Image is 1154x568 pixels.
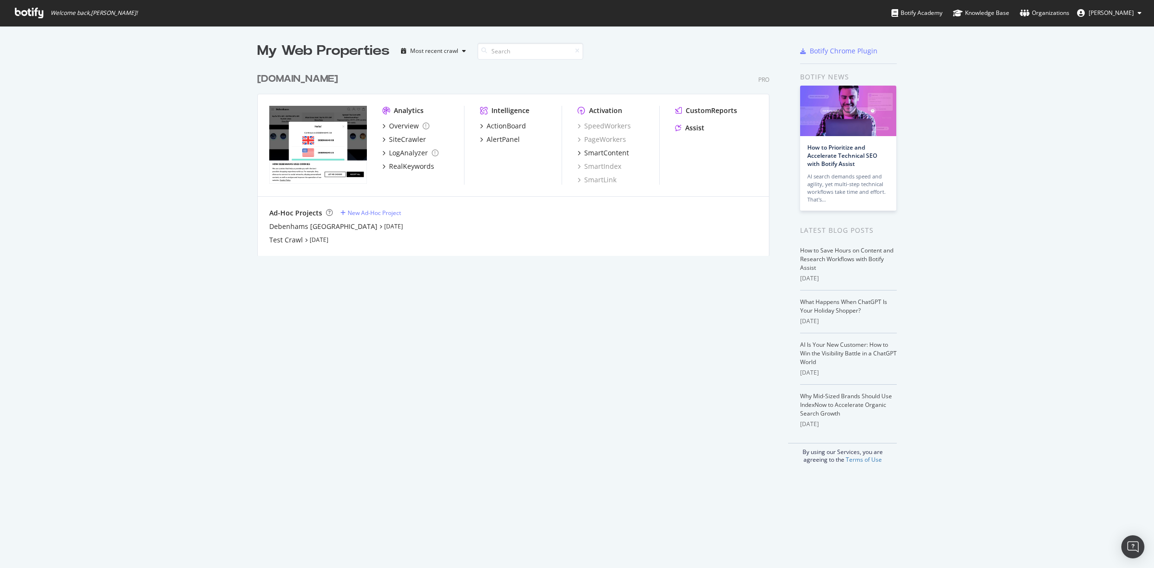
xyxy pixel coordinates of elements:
a: How to Prioritize and Accelerate Technical SEO with Botify Assist [807,143,877,168]
div: Botify Chrome Plugin [810,46,878,56]
div: Organizations [1020,8,1069,18]
div: [DOMAIN_NAME] [257,72,338,86]
span: Zubair Kakuji [1089,9,1134,17]
div: My Web Properties [257,41,389,61]
div: grid [257,61,777,256]
div: Overview [389,121,419,131]
div: SiteCrawler [389,135,426,144]
div: New Ad-Hoc Project [348,209,401,217]
button: [PERSON_NAME] [1069,5,1149,21]
input: Search [477,43,583,60]
div: Pro [758,76,769,84]
div: Knowledge Base [953,8,1009,18]
a: New Ad-Hoc Project [340,209,401,217]
a: What Happens When ChatGPT Is Your Holiday Shopper? [800,298,887,315]
a: Debenhams [GEOGRAPHIC_DATA] [269,222,377,231]
img: How to Prioritize and Accelerate Technical SEO with Botify Assist [800,86,896,136]
a: SiteCrawler [382,135,426,144]
a: SmartIndex [577,162,621,171]
div: [DATE] [800,317,897,326]
div: Open Intercom Messenger [1121,535,1144,558]
a: SpeedWorkers [577,121,631,131]
div: LogAnalyzer [389,148,428,158]
button: Most recent crawl [397,43,470,59]
a: AI Is Your New Customer: How to Win the Visibility Battle in a ChatGPT World [800,341,897,366]
div: Intelligence [491,106,529,115]
div: CustomReports [686,106,737,115]
div: By using our Services, you are agreeing to the [788,443,897,464]
div: Most recent crawl [410,48,458,54]
a: Assist [675,123,704,133]
div: Ad-Hoc Projects [269,208,322,218]
a: Test Crawl [269,235,303,245]
div: Assist [685,123,704,133]
a: [DATE] [384,222,403,230]
a: [DOMAIN_NAME] [257,72,342,86]
a: [DATE] [310,236,328,244]
div: Latest Blog Posts [800,225,897,236]
div: [DATE] [800,420,897,429]
a: Botify Chrome Plugin [800,46,878,56]
div: Analytics [394,106,424,115]
div: RealKeywords [389,162,434,171]
div: AlertPanel [487,135,520,144]
div: Botify Academy [891,8,942,18]
div: AI search demands speed and agility, yet multi-step technical workflows take time and effort. Tha... [807,173,889,203]
a: Why Mid-Sized Brands Should Use IndexNow to Accelerate Organic Search Growth [800,392,892,417]
div: Activation [589,106,622,115]
a: How to Save Hours on Content and Research Workflows with Botify Assist [800,246,893,272]
a: Overview [382,121,429,131]
div: Botify news [800,72,897,82]
a: SmartContent [577,148,629,158]
div: [DATE] [800,368,897,377]
img: debenhams.com [269,106,367,184]
a: PageWorkers [577,135,626,144]
div: [DATE] [800,274,897,283]
a: SmartLink [577,175,616,185]
div: ActionBoard [487,121,526,131]
a: CustomReports [675,106,737,115]
a: ActionBoard [480,121,526,131]
a: Terms of Use [846,455,882,464]
span: Welcome back, [PERSON_NAME] ! [50,9,138,17]
div: SmartContent [584,148,629,158]
a: LogAnalyzer [382,148,439,158]
a: AlertPanel [480,135,520,144]
a: RealKeywords [382,162,434,171]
